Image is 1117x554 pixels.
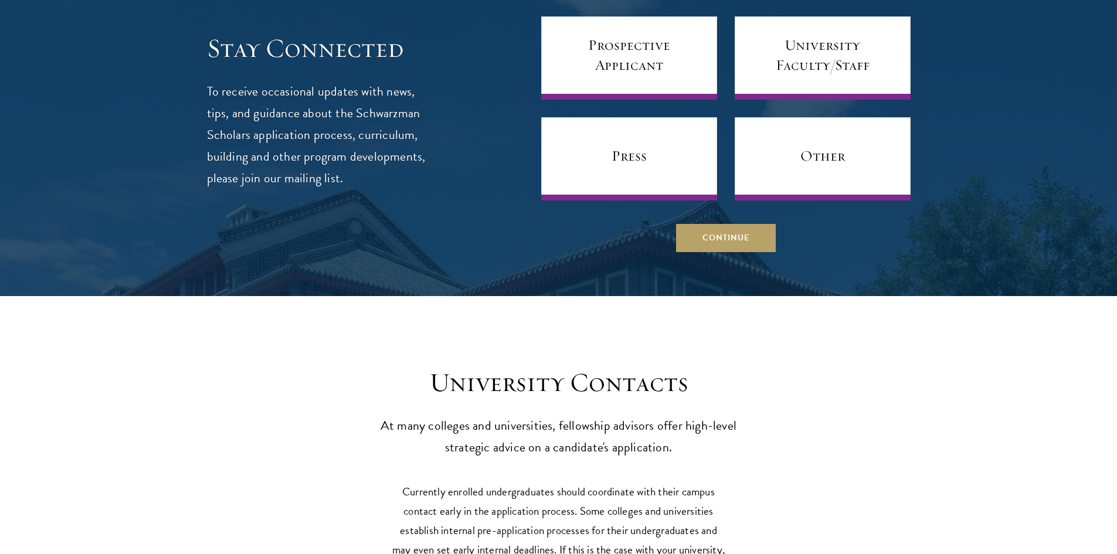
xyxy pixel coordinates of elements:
button: Continue [676,224,776,252]
a: University Faculty/Staff [735,16,911,100]
a: Other [735,117,911,200]
a: Prospective Applicant [541,16,717,100]
p: At many colleges and universities, fellowship advisors offer high-level strategic advice on a can... [377,415,741,458]
a: Press [541,117,717,200]
h3: Stay Connected [207,32,427,65]
p: To receive occasional updates with news, tips, and guidance about the Schwarzman Scholars applica... [207,81,427,189]
h3: University Contacts [377,366,741,399]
